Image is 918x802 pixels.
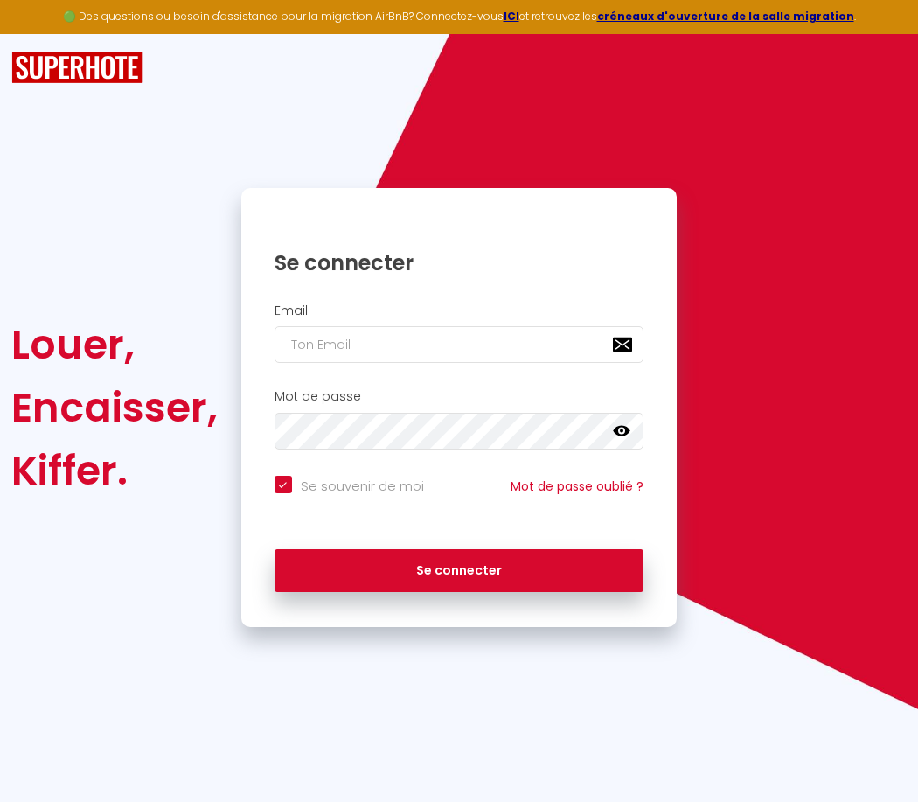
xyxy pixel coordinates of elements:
img: SuperHote logo [11,52,143,84]
h2: Mot de passe [275,389,644,404]
a: ICI [504,9,519,24]
div: Encaisser, [11,376,218,439]
a: créneaux d'ouverture de la salle migration [597,9,854,24]
div: Kiffer. [11,439,218,502]
a: Mot de passe oublié ? [511,478,643,495]
h2: Email [275,303,644,318]
input: Ton Email [275,326,644,363]
h1: Se connecter [275,249,644,276]
div: Louer, [11,313,218,376]
button: Se connecter [275,549,644,593]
